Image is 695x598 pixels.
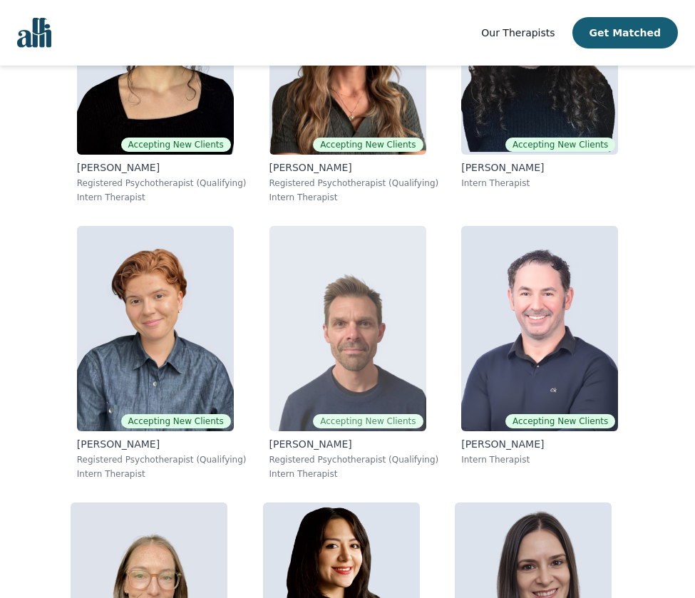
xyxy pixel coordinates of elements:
span: Accepting New Clients [121,138,231,152]
p: Registered Psychotherapist (Qualifying) [269,454,439,465]
a: Todd_SchiedelAccepting New Clients[PERSON_NAME]Registered Psychotherapist (Qualifying)Intern Ther... [258,215,451,491]
span: Accepting New Clients [121,414,231,428]
a: Capri_Contreras-De BlasisAccepting New Clients[PERSON_NAME]Registered Psychotherapist (Qualifying... [66,215,258,491]
p: Registered Psychotherapist (Qualifying) [77,454,247,465]
img: Todd_Schiedel [269,226,426,431]
p: Intern Therapist [77,468,247,480]
p: Intern Therapist [269,468,439,480]
span: Accepting New Clients [313,138,423,152]
img: Christopher_Hillier [461,226,618,431]
p: Intern Therapist [461,454,618,465]
p: [PERSON_NAME] [269,160,439,175]
a: Christopher_HillierAccepting New Clients[PERSON_NAME]Intern Therapist [450,215,629,491]
span: Accepting New Clients [505,138,615,152]
span: Accepting New Clients [313,414,423,428]
p: Registered Psychotherapist (Qualifying) [269,177,439,189]
p: [PERSON_NAME] [77,160,247,175]
p: [PERSON_NAME] [461,160,618,175]
span: Our Therapists [481,27,555,38]
img: Capri_Contreras-De Blasis [77,226,234,431]
span: Accepting New Clients [505,414,615,428]
button: Get Matched [572,17,678,48]
p: [PERSON_NAME] [461,437,618,451]
p: [PERSON_NAME] [77,437,247,451]
p: Intern Therapist [461,177,618,189]
a: Our Therapists [481,24,555,41]
p: Intern Therapist [77,192,247,203]
p: [PERSON_NAME] [269,437,439,451]
img: alli logo [17,18,51,48]
p: Intern Therapist [269,192,439,203]
p: Registered Psychotherapist (Qualifying) [77,177,247,189]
